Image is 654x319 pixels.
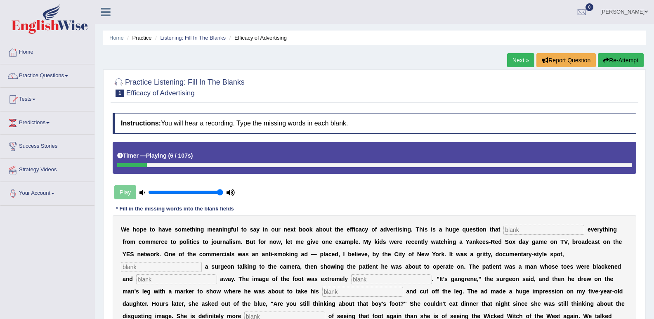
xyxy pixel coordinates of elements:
[250,226,253,233] b: s
[178,226,182,233] b: o
[264,239,266,245] b: r
[445,226,449,233] b: h
[232,239,236,245] b: s
[319,226,323,233] b: b
[253,226,257,233] b: a
[241,226,243,233] b: t
[607,239,610,245] b: n
[168,152,170,159] b: (
[365,226,368,233] b: y
[188,239,190,245] b: i
[121,262,202,272] input: blank
[466,226,470,233] b: u
[121,226,126,233] b: W
[179,239,183,245] b: p
[236,239,241,245] b: m
[127,239,130,245] b: o
[201,226,204,233] b: g
[197,226,201,233] b: n
[136,274,217,284] input: blank
[263,226,264,233] b: i
[444,239,448,245] b: h
[264,226,268,233] b: n
[151,226,155,233] b: o
[196,239,200,245] b: s
[269,239,273,245] b: n
[141,251,144,258] b: e
[199,251,203,258] b: c
[258,239,260,245] b: f
[243,226,247,233] b: o
[431,226,432,233] b: i
[525,239,529,245] b: y
[306,226,309,233] b: o
[142,239,146,245] b: o
[113,76,245,97] h2: Practice Listening: Fill In The Blanks
[0,64,94,85] a: Practice Questions
[150,226,152,233] b: t
[419,226,423,233] b: h
[191,152,193,159] b: )
[126,251,130,258] b: E
[371,226,375,233] b: o
[576,239,578,245] b: r
[145,239,150,245] b: m
[160,35,226,41] a: Listening: Fill In The Blanks
[478,226,479,233] b: i
[463,226,466,233] b: q
[312,239,316,245] b: v
[441,239,444,245] b: c
[193,251,196,258] b: e
[594,226,597,233] b: e
[224,226,228,233] b: n
[125,239,127,245] b: r
[396,226,398,233] b: t
[156,251,159,258] b: k
[156,239,159,245] b: e
[469,239,472,245] b: a
[350,226,352,233] b: f
[284,226,288,233] b: n
[123,251,126,258] b: Y
[449,226,453,233] b: u
[0,111,94,132] a: Predictions
[604,226,608,233] b: h
[281,239,282,245] b: ,
[432,226,436,233] b: s
[383,239,386,245] b: s
[588,239,592,245] b: c
[479,226,483,233] b: o
[498,226,501,233] b: t
[459,239,463,245] b: a
[603,239,607,245] b: o
[421,239,423,245] b: t
[222,226,224,233] b: i
[287,226,290,233] b: e
[567,239,569,245] b: ,
[354,239,355,245] b: l
[275,226,279,233] b: u
[0,41,94,61] a: Home
[399,239,403,245] b: e
[227,226,231,233] b: g
[466,239,470,245] b: Y
[397,226,399,233] b: i
[168,226,172,233] b: e
[351,274,432,284] input: blank
[476,239,479,245] b: k
[213,239,217,245] b: o
[290,226,294,233] b: x
[578,239,582,245] b: o
[203,239,205,245] b: t
[126,89,195,97] small: Efficacy of Advertising
[591,226,594,233] b: v
[325,239,329,245] b: n
[389,239,394,245] b: w
[411,226,413,233] b: .
[150,251,154,258] b: o
[302,226,306,233] b: o
[271,226,275,233] b: o
[600,226,603,233] b: y
[550,239,554,245] b: o
[190,239,192,245] b: t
